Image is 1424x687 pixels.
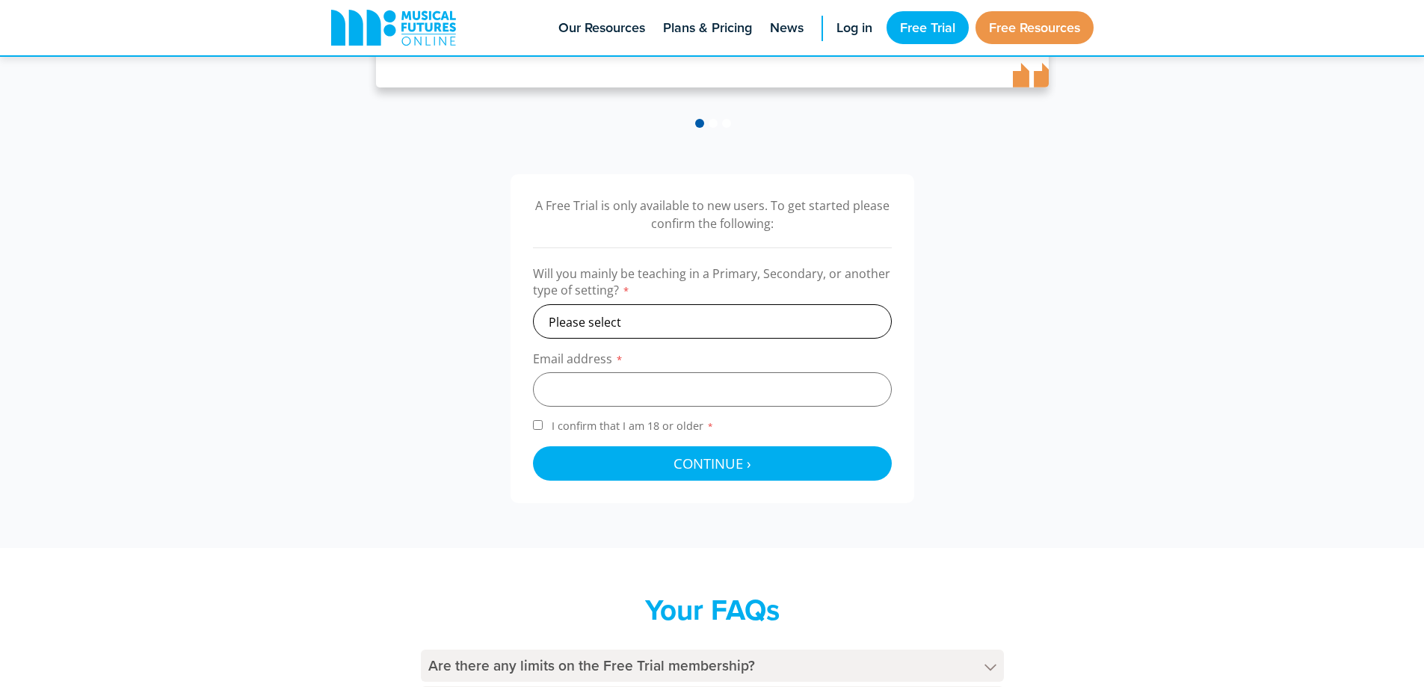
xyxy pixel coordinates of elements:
input: I confirm that I am 18 or older* [533,420,543,430]
span: News [770,18,804,38]
button: Continue › [533,446,892,481]
span: Log in [836,18,872,38]
span: Continue › [674,454,751,472]
h2: Your FAQs [421,593,1004,627]
label: Email address [533,351,892,372]
span: Plans & Pricing [663,18,752,38]
h4: Are there any limits on the Free Trial membership? [421,650,1004,682]
label: Will you mainly be teaching in a Primary, Secondary, or another type of setting? [533,265,892,304]
a: Free Trial [887,11,969,44]
a: Free Resources [975,11,1094,44]
span: I confirm that I am 18 or older [549,419,717,433]
span: Our Resources [558,18,645,38]
p: A Free Trial is only available to new users. To get started please confirm the following: [533,197,892,232]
